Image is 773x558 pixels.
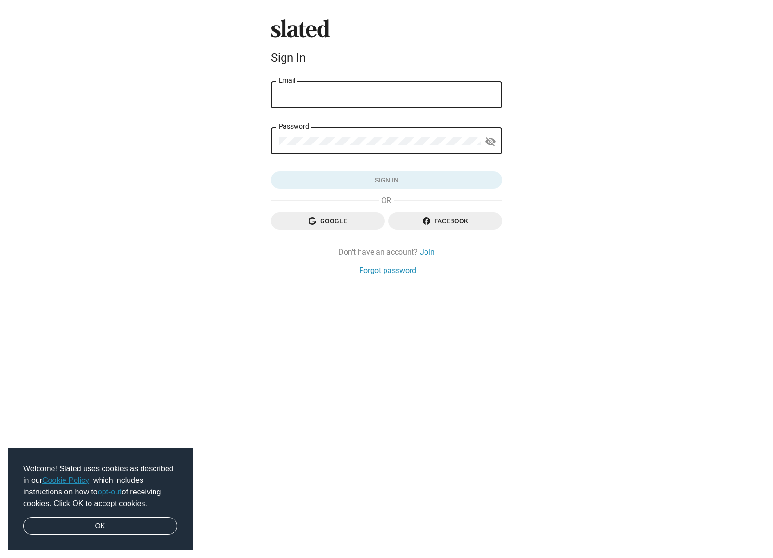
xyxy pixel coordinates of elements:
[23,463,177,509] span: Welcome! Slated uses cookies as described in our , which includes instructions on how to of recei...
[420,247,435,257] a: Join
[271,19,502,68] sl-branding: Sign In
[271,51,502,65] div: Sign In
[279,212,377,230] span: Google
[23,517,177,535] a: dismiss cookie message
[8,448,193,551] div: cookieconsent
[42,476,89,484] a: Cookie Policy
[481,132,500,151] button: Show password
[359,265,416,275] a: Forgot password
[485,134,496,149] mat-icon: visibility_off
[388,212,502,230] button: Facebook
[396,212,494,230] span: Facebook
[98,488,122,496] a: opt-out
[271,247,502,257] div: Don't have an account?
[271,212,385,230] button: Google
